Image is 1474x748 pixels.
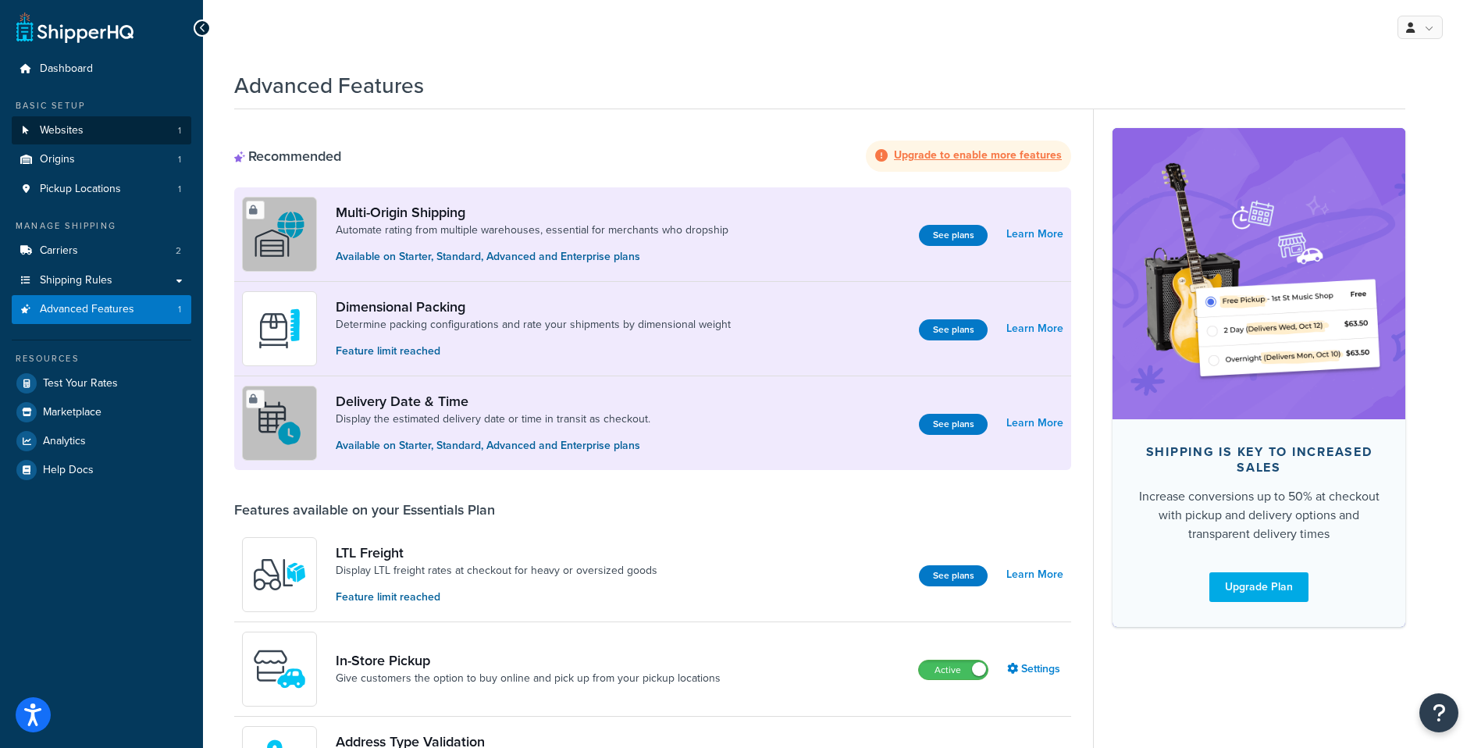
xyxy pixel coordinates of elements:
span: 1 [178,303,181,316]
button: See plans [919,414,988,435]
a: Determine packing configurations and rate your shipments by dimensional weight [336,317,731,333]
span: Help Docs [43,464,94,477]
span: Websites [40,124,84,137]
a: LTL Freight [336,544,657,561]
label: Active [919,661,988,679]
span: Marketplace [43,406,101,419]
span: Dashboard [40,62,93,76]
a: In-Store Pickup [336,652,721,669]
div: Basic Setup [12,99,191,112]
h1: Advanced Features [234,70,424,101]
p: Feature limit reached [336,343,731,360]
img: wfgcfpwTIucLEAAAAASUVORK5CYII= [252,642,307,696]
a: Carriers2 [12,237,191,265]
button: See plans [919,225,988,246]
img: feature-image-bc-upgrade-63323b7e0001f74ee9b4b6549f3fc5de0323d87a30a5703426337501b3dadfb7.png [1136,151,1382,396]
a: Marketplace [12,398,191,426]
span: Test Your Rates [43,377,118,390]
a: Help Docs [12,456,191,484]
span: Advanced Features [40,303,134,316]
span: Carriers [40,244,78,258]
li: Origins [12,145,191,174]
div: Features available on your Essentials Plan [234,501,495,518]
div: Recommended [234,148,341,165]
li: Carriers [12,237,191,265]
a: Dimensional Packing [336,298,731,315]
a: Learn More [1006,412,1063,434]
button: Open Resource Center [1419,693,1458,732]
img: DTVBYsAAAAAASUVORK5CYII= [252,301,307,356]
a: Learn More [1006,564,1063,586]
a: Display the estimated delivery date or time in transit as checkout. [336,411,650,427]
strong: Upgrade to enable more features [894,147,1062,163]
a: Learn More [1006,318,1063,340]
li: Advanced Features [12,295,191,324]
div: Increase conversions up to 50% at checkout with pickup and delivery options and transparent deliv... [1138,487,1380,543]
span: 2 [176,244,181,258]
span: Analytics [43,435,86,448]
span: 1 [178,124,181,137]
a: Settings [1007,658,1063,680]
a: Pickup Locations1 [12,175,191,204]
button: See plans [919,319,988,340]
p: Available on Starter, Standard, Advanced and Enterprise plans [336,248,728,265]
a: Give customers the option to buy online and pick up from your pickup locations [336,671,721,686]
span: 1 [178,183,181,196]
p: Available on Starter, Standard, Advanced and Enterprise plans [336,437,650,454]
a: Display LTL freight rates at checkout for heavy or oversized goods [336,563,657,579]
a: Dashboard [12,55,191,84]
a: Websites1 [12,116,191,145]
a: Analytics [12,427,191,455]
button: See plans [919,565,988,586]
a: Learn More [1006,223,1063,245]
a: Automate rating from multiple warehouses, essential for merchants who dropship [336,223,728,238]
li: Websites [12,116,191,145]
a: Upgrade Plan [1209,572,1308,602]
a: Origins1 [12,145,191,174]
a: Shipping Rules [12,266,191,295]
a: Test Your Rates [12,369,191,397]
span: Origins [40,153,75,166]
img: y79ZsPf0fXUFUhFXDzUgf+ktZg5F2+ohG75+v3d2s1D9TjoU8PiyCIluIjV41seZevKCRuEjTPPOKHJsQcmKCXGdfprl3L4q7... [252,547,307,602]
a: Multi-Origin Shipping [336,204,728,221]
span: Shipping Rules [40,274,112,287]
div: Shipping is key to increased sales [1138,444,1380,476]
span: 1 [178,153,181,166]
div: Manage Shipping [12,219,191,233]
p: Feature limit reached [336,589,657,606]
a: Delivery Date & Time [336,393,650,410]
span: Pickup Locations [40,183,121,196]
div: Resources [12,352,191,365]
li: Pickup Locations [12,175,191,204]
a: Advanced Features1 [12,295,191,324]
